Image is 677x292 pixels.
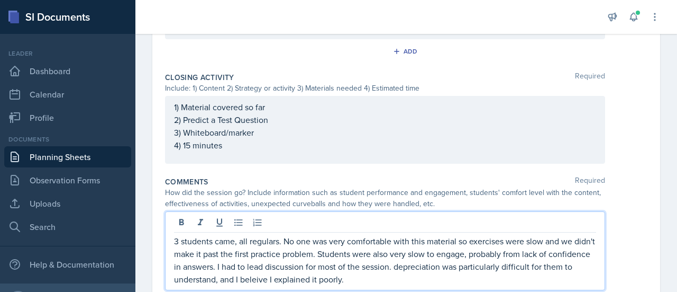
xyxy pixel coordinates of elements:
label: Closing Activity [165,72,234,83]
a: Search [4,216,131,237]
p: 4) 15 minutes [174,139,596,152]
a: Observation Forms [4,170,131,191]
div: Leader [4,49,131,58]
span: Required [575,72,605,83]
a: Planning Sheets [4,146,131,167]
div: Documents [4,135,131,144]
div: Help & Documentation [4,254,131,275]
a: Uploads [4,193,131,214]
label: Comments [165,176,208,187]
p: 2) Predict a Test Question [174,113,596,126]
a: Profile [4,107,131,128]
span: Required [575,176,605,187]
div: How did the session go? Include information such as student performance and engagement, students'... [165,187,605,209]
p: 3) Whiteboard/marker [174,126,596,139]
p: 3 students came, all regulars. No one was very comfortable with this material so exercises were s... [174,235,596,286]
a: Calendar [4,84,131,105]
div: Include: 1) Content 2) Strategy or activity 3) Materials needed 4) Estimated time [165,83,605,94]
a: Dashboard [4,60,131,82]
p: 1) Material covered so far [174,101,596,113]
div: Add [395,47,418,56]
button: Add [389,43,424,59]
